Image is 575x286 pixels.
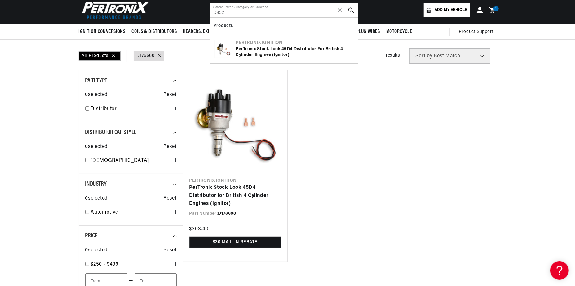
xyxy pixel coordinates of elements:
[91,157,172,165] a: [DEMOGRAPHIC_DATA]
[85,91,108,99] span: 0 selected
[79,24,129,39] summary: Ignition Conversions
[459,24,497,39] summary: Product Support
[85,129,137,136] span: Distributor Cap Style
[79,28,126,35] span: Ignition Conversions
[85,78,107,84] span: Part Type
[129,277,133,285] span: —
[132,28,177,35] span: Coils & Distributors
[164,246,177,254] span: Reset
[409,48,490,64] select: Sort by
[342,28,380,35] span: Spark Plug Wires
[424,3,470,17] a: Add my vehicle
[384,53,400,58] span: 1 results
[416,54,433,58] span: Sort by
[164,91,177,99] span: Reset
[175,261,177,269] div: 1
[495,6,497,11] span: 1
[344,3,358,17] button: search button
[85,195,108,203] span: 0 selected
[383,24,415,39] summary: Motorcycle
[85,233,98,239] span: Price
[85,143,108,151] span: 0 selected
[79,51,121,61] div: All Products
[339,24,383,39] summary: Spark Plug Wires
[215,40,232,58] img: PerTronix Stock Look 45D4 Distributor for British 4 Cylinder Engines (Ignitor)
[180,24,259,39] summary: Headers, Exhausts & Components
[236,46,354,58] div: PerTronix Stock Look 45D4 Distributor for British 4 Cylinder Engines (Ignitor)
[459,28,493,35] span: Product Support
[129,24,180,39] summary: Coils & Distributors
[183,28,256,35] span: Headers, Exhausts & Components
[175,105,177,113] div: 1
[164,143,177,151] span: Reset
[214,24,233,28] b: Products
[91,105,172,113] a: Distributor
[236,40,354,46] div: Pertronix Ignition
[386,28,412,35] span: Motorcycle
[175,157,177,165] div: 1
[164,195,177,203] span: Reset
[175,209,177,217] div: 1
[91,262,119,267] span: $250 - $499
[91,209,172,217] a: Automotive
[85,246,108,254] span: 0 selected
[189,184,281,208] a: PerTronix Stock Look 45D4 Distributor for British 4 Cylinder Engines (Ignitor)
[210,3,358,17] input: Search Part #, Category or Keyword
[137,53,155,59] a: D176600
[435,7,467,13] span: Add my vehicle
[85,181,107,187] span: Industry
